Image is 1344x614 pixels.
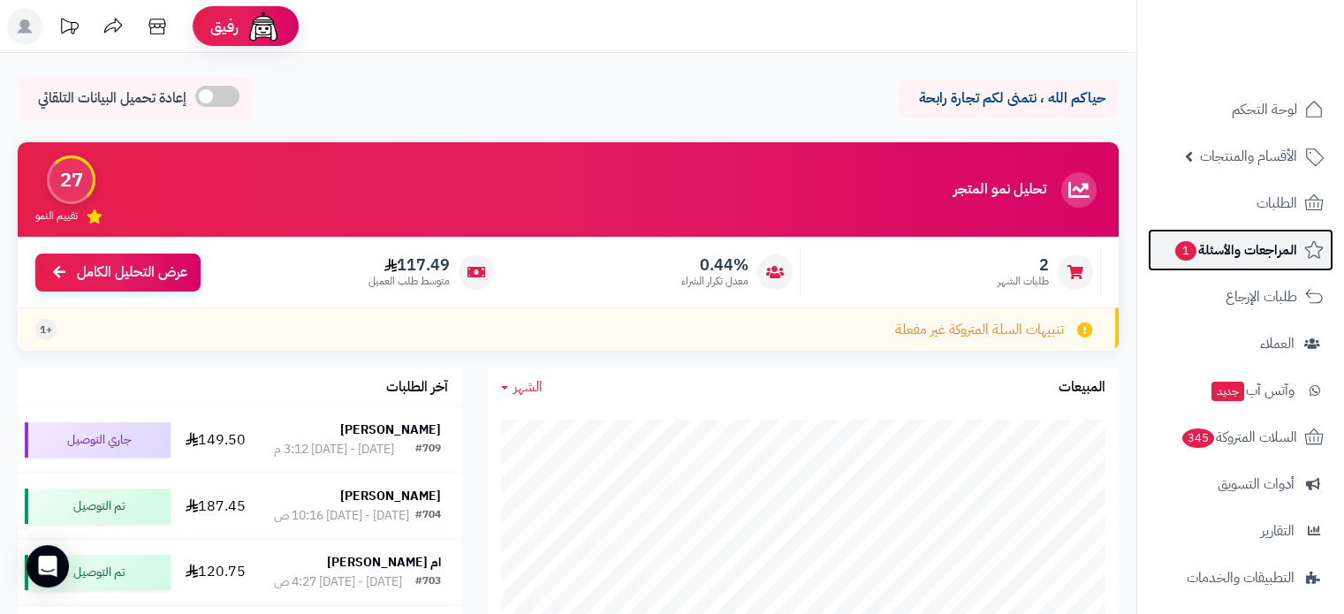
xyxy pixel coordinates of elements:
td: 187.45 [178,474,254,539]
span: طلبات الإرجاع [1226,284,1297,309]
span: متوسط طلب العميل [368,274,450,289]
span: 2 [998,255,1049,275]
a: أدوات التسويق [1148,463,1333,505]
a: لوحة التحكم [1148,88,1333,131]
a: التقارير [1148,510,1333,552]
div: [DATE] - [DATE] 10:16 ص [274,507,409,525]
h3: تحليل نمو المتجر [953,182,1046,198]
span: 117.49 [368,255,450,275]
p: حياكم الله ، نتمنى لكم تجارة رابحة [911,88,1105,109]
span: وآتس آب [1210,378,1295,403]
span: إعادة تحميل البيانات التلقائي [38,88,186,109]
a: الشهر [501,377,543,398]
span: المراجعات والأسئلة [1173,238,1297,262]
div: [DATE] - [DATE] 3:12 م [274,441,394,459]
span: 0.44% [681,255,748,275]
span: تقييم النمو [35,208,78,224]
span: الطلبات [1257,191,1297,216]
span: طلبات الشهر [998,274,1049,289]
span: الشهر [513,376,543,398]
div: #709 [415,441,441,459]
span: لوحة التحكم [1232,97,1297,122]
td: 149.50 [178,407,254,473]
a: التطبيقات والخدمات [1148,557,1333,599]
strong: [PERSON_NAME] [340,421,441,439]
div: تم التوصيل [25,555,171,590]
a: السلات المتروكة345 [1148,416,1333,459]
span: +1 [40,322,52,337]
a: طلبات الإرجاع [1148,276,1333,318]
div: جاري التوصيل [25,422,171,458]
a: المراجعات والأسئلة1 [1148,229,1333,271]
a: عرض التحليل الكامل [35,254,201,292]
div: [DATE] - [DATE] 4:27 ص [274,573,402,591]
span: التطبيقات والخدمات [1187,565,1295,590]
span: أدوات التسويق [1218,472,1295,497]
td: 120.75 [178,540,254,605]
img: ai-face.png [246,9,281,44]
span: السلات المتروكة [1181,425,1297,450]
div: #704 [415,507,441,525]
strong: ام [PERSON_NAME] [327,553,441,572]
span: التقارير [1261,519,1295,543]
span: الأقسام والمنتجات [1200,144,1297,169]
a: الطلبات [1148,182,1333,224]
strong: [PERSON_NAME] [340,487,441,505]
h3: المبيعات [1059,380,1105,396]
span: جديد [1211,382,1244,401]
a: تحديثات المنصة [47,9,91,49]
div: Open Intercom Messenger [27,545,69,587]
div: #703 [415,573,441,591]
span: عرض التحليل الكامل [77,262,187,283]
span: معدل تكرار الشراء [681,274,748,289]
span: تنبيهات السلة المتروكة غير مفعلة [895,320,1064,340]
span: 1 [1175,241,1196,261]
span: 345 [1182,428,1214,448]
a: العملاء [1148,322,1333,365]
h3: آخر الطلبات [386,380,448,396]
span: رفيق [210,16,239,37]
div: تم التوصيل [25,489,171,524]
a: وآتس آبجديد [1148,369,1333,412]
span: العملاء [1260,331,1295,356]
